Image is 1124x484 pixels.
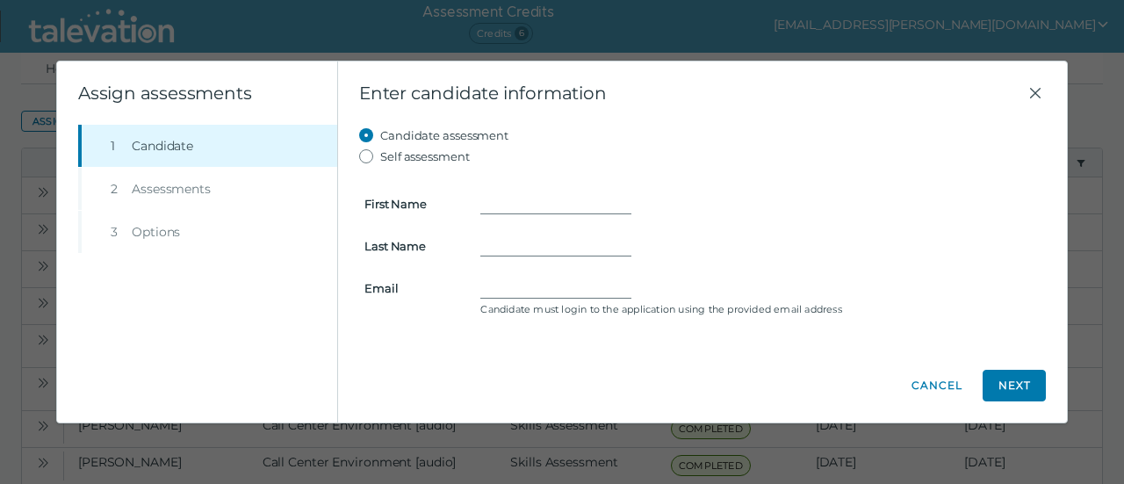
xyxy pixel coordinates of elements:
[983,370,1046,401] button: Next
[354,239,470,253] label: Last Name
[354,197,470,211] label: First Name
[380,125,508,146] label: Candidate assessment
[480,302,1041,316] clr-control-helper: Candidate must login to the application using the provided email address
[359,83,1025,104] span: Enter candidate information
[111,137,125,155] div: 1
[905,370,969,401] button: Cancel
[78,125,337,253] nav: Wizard steps
[132,137,193,155] span: Candidate
[78,83,251,104] clr-wizard-title: Assign assessments
[82,125,337,167] button: 1Candidate
[380,146,470,167] label: Self assessment
[1025,83,1046,104] button: Close
[354,281,470,295] label: Email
